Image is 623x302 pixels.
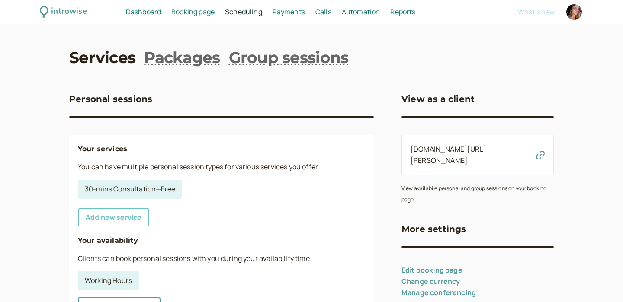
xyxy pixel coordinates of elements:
h4: Your availability [78,235,365,246]
a: Booking page [171,6,215,18]
a: Calls [315,6,331,18]
div: introwise [51,5,87,19]
h4: Your services [78,143,365,155]
a: introwise [40,5,87,19]
h3: Personal sessions [69,92,152,106]
a: Manage conferencing [401,288,476,297]
a: Change currency [401,277,460,286]
span: Automation [342,7,380,16]
small: View availabile personal and group sessions on your booking page [401,184,546,203]
a: Scheduling [225,6,262,18]
span: What's new [518,7,555,16]
h3: More settings [401,222,466,236]
a: Reports [390,6,415,18]
span: Scheduling [225,7,262,16]
span: Booking page [171,7,215,16]
p: You can have multiple personal session types for various services you offer [78,162,365,173]
a: Add new service [78,208,149,226]
span: Reports [390,7,415,16]
span: Payments [273,7,305,16]
a: Account [565,3,583,21]
a: Edit booking page [401,265,462,275]
a: Automation [342,6,380,18]
a: Dashboard [126,6,161,18]
span: Dashboard [126,7,161,16]
a: Services [69,47,135,68]
a: [DOMAIN_NAME][URL][PERSON_NAME] [411,144,486,165]
a: Group sessions [229,47,349,68]
a: Payments [273,6,305,18]
button: What's new [518,8,555,16]
iframe: Chat Widget [580,261,623,302]
a: Packages [144,47,220,68]
p: Clients can book personal sessions with you during your availability time [78,253,365,264]
span: Calls [315,7,331,16]
a: 30-mins Consultation—Free [78,180,182,199]
h3: View as a client [401,92,475,106]
a: Working Hours [78,271,139,290]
